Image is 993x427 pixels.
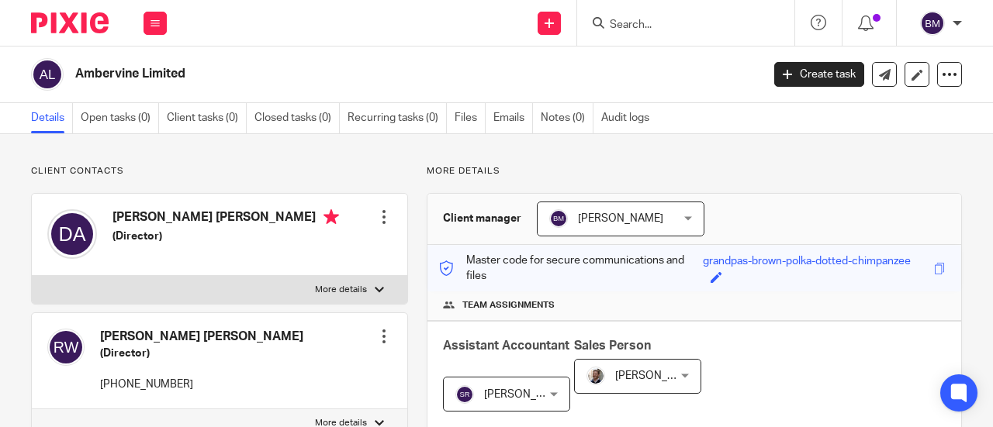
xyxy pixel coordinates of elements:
h4: [PERSON_NAME] [PERSON_NAME] [112,209,339,229]
a: Notes (0) [541,103,593,133]
h5: (Director) [112,229,339,244]
img: svg%3E [549,209,568,228]
a: Emails [493,103,533,133]
a: Create task [774,62,864,87]
img: svg%3E [455,385,474,404]
img: Pixie [31,12,109,33]
span: [PERSON_NAME] [615,370,701,381]
a: Audit logs [601,103,657,133]
a: Details [31,103,73,133]
span: [PERSON_NAME] [484,389,569,400]
img: svg%3E [47,209,97,259]
img: Matt%20Circle.png [586,367,605,385]
span: Sales Person [574,339,651,352]
img: svg%3E [47,329,85,366]
p: [PHONE_NUMBER] [100,377,303,392]
a: Closed tasks (0) [254,103,340,133]
p: Client contacts [31,165,408,177]
a: Client tasks (0) [167,103,247,133]
a: Open tasks (0) [81,103,159,133]
a: Files [455,103,486,133]
p: Master code for secure communications and files [439,253,703,284]
span: Team assignments [462,299,555,312]
div: grandpas-brown-polka-dotted-chimpanzee [703,253,911,271]
i: Primary [324,209,339,225]
h5: (Director) [100,346,303,361]
h3: Client manager [443,211,521,226]
a: Recurring tasks (0) [348,103,447,133]
span: Assistant Accountant [443,339,569,352]
span: [PERSON_NAME] [578,213,663,224]
input: Search [608,19,748,33]
img: svg%3E [920,11,945,36]
h4: [PERSON_NAME] [PERSON_NAME] [100,329,303,345]
img: svg%3E [31,58,64,91]
p: More details [315,284,367,296]
p: More details [427,165,962,177]
h2: Ambervine Limited [75,66,616,82]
